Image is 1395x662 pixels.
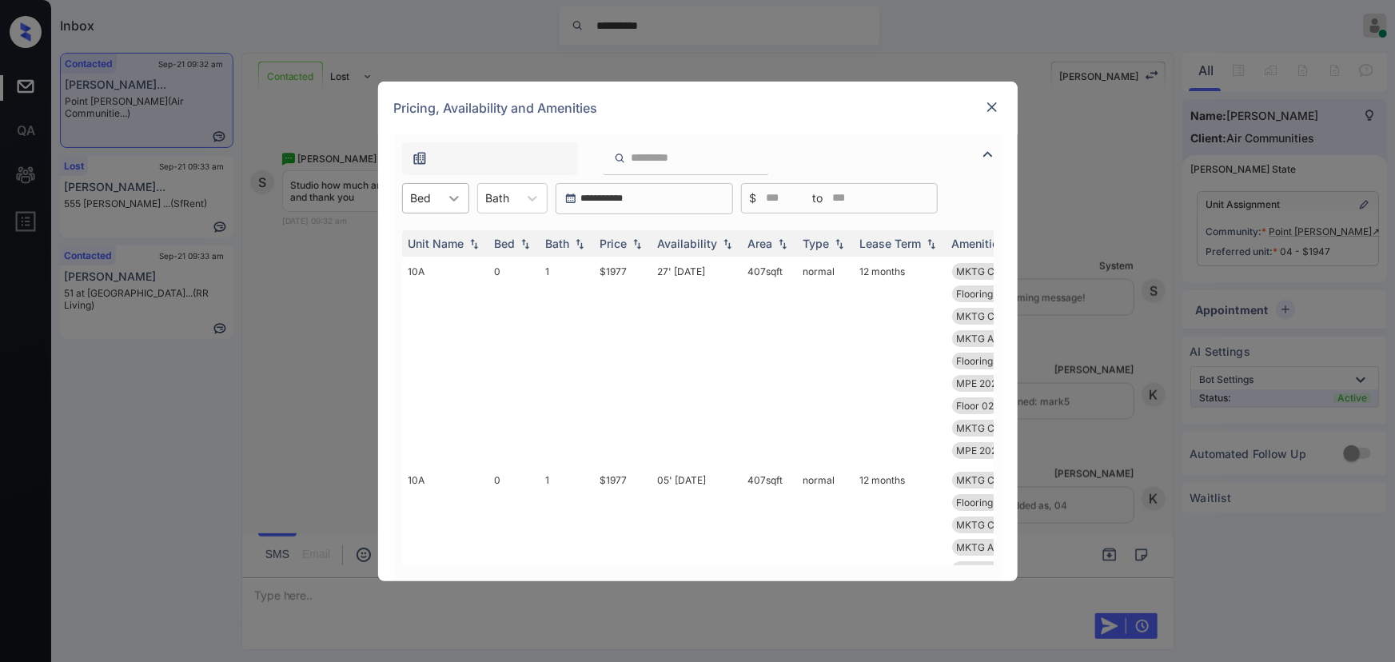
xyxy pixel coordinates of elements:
[594,257,652,465] td: $1977
[600,237,628,250] div: Price
[860,237,922,250] div: Lease Term
[402,257,488,465] td: 10A
[957,564,1038,576] span: Flooring Wood 0...
[957,377,1047,389] span: MPE 2025 SmartR...
[495,237,516,250] div: Bed
[546,237,570,250] div: Bath
[957,445,1044,457] span: MPE 2025 Hallwa...
[409,237,464,250] div: Unit Name
[813,189,823,207] span: to
[957,355,1038,367] span: Flooring Wood 0...
[658,237,718,250] div: Availability
[952,237,1006,250] div: Amenities
[957,519,1046,531] span: MKTG Cabinets W...
[957,333,1045,345] span: MKTG Appliances...
[629,237,645,249] img: sorting
[957,496,1038,508] span: Flooring Wood 0...
[957,288,1038,300] span: Flooring Wood 0...
[614,151,626,165] img: icon-zuma
[984,99,1000,115] img: close
[742,257,797,465] td: 407 sqft
[854,257,946,465] td: 12 months
[517,237,533,249] img: sorting
[923,237,939,249] img: sorting
[540,257,594,465] td: 1
[652,257,742,465] td: 27' [DATE]
[957,541,1045,553] span: MKTG Appliances...
[748,237,773,250] div: Area
[412,150,428,166] img: icon-zuma
[572,237,588,249] img: sorting
[957,474,1046,486] span: MKTG Cabinets W...
[750,189,757,207] span: $
[378,82,1018,134] div: Pricing, Availability and Amenities
[719,237,735,249] img: sorting
[957,400,994,412] span: Floor 02
[978,145,998,164] img: icon-zuma
[466,237,482,249] img: sorting
[957,265,1046,277] span: MKTG Cabinets W...
[957,422,1046,434] span: MKTG Cabinets W...
[488,257,540,465] td: 0
[957,310,1046,322] span: MKTG Cabinets W...
[831,237,847,249] img: sorting
[803,237,830,250] div: Type
[797,257,854,465] td: normal
[775,237,791,249] img: sorting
